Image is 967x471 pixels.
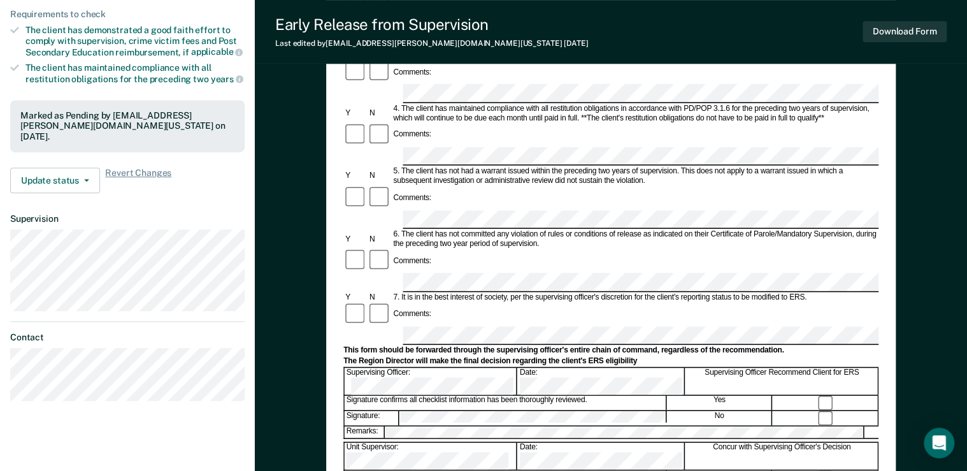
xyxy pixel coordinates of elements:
div: Open Intercom Messenger [924,428,954,458]
div: N [368,293,392,302]
div: Comments: [391,193,433,203]
div: This form should be forwarded through the supervising officer's entire chain of command, regardle... [343,346,878,356]
div: Comments: [391,68,433,77]
div: The client has demonstrated a good faith effort to comply with supervision, crime victim fees and... [25,25,245,57]
dt: Contact [10,332,245,343]
div: 4. The client has maintained compliance with all restitution obligations in accordance with PD/PO... [391,104,878,123]
div: 6. The client has not committed any violation of rules or conditions of release as indicated on t... [391,229,878,249]
div: Y [343,235,368,244]
span: Revert Changes [105,168,171,193]
div: Comments: [391,256,433,266]
div: Date: [518,368,685,395]
div: Concur with Supervising Officer's Decision [686,443,878,470]
div: N [368,171,392,181]
div: The Region Director will make the final decision regarding the client's ERS eligibility [343,357,878,366]
div: 7. It is in the best interest of society, per the supervising officer's discretion for the client... [391,293,878,302]
span: applicable [191,47,243,57]
div: Y [343,108,368,118]
div: 5. The client has not had a warrant issued within the preceding two years of supervision. This do... [391,166,878,185]
div: Unit Supervisor: [344,443,517,470]
div: Signature confirms all checklist information has been thoroughly reviewed. [344,396,666,410]
div: Early Release from Supervision [275,15,588,34]
div: Requirements to check [10,9,245,20]
span: years [211,74,243,84]
button: Update status [10,168,100,193]
div: Supervising Officer: [344,368,517,395]
div: Y [343,293,368,302]
button: Download Form [863,21,947,42]
div: Remarks: [344,426,385,438]
div: N [368,108,392,118]
div: Supervising Officer Recommend Client for ERS [686,368,878,395]
span: [DATE] [564,39,588,48]
div: Marked as Pending by [EMAIL_ADDRESS][PERSON_NAME][DOMAIN_NAME][US_STATE] on [DATE]. [20,110,234,142]
div: Signature: [344,411,398,426]
div: Comments: [391,310,433,319]
div: Y [343,171,368,181]
div: Date: [518,443,685,470]
div: N [368,235,392,244]
div: Comments: [391,130,433,140]
div: Yes [667,396,772,410]
div: The client has maintained compliance with all restitution obligations for the preceding two [25,62,245,84]
dt: Supervision [10,214,245,224]
div: Last edited by [EMAIL_ADDRESS][PERSON_NAME][DOMAIN_NAME][US_STATE] [275,39,588,48]
div: No [667,411,772,426]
